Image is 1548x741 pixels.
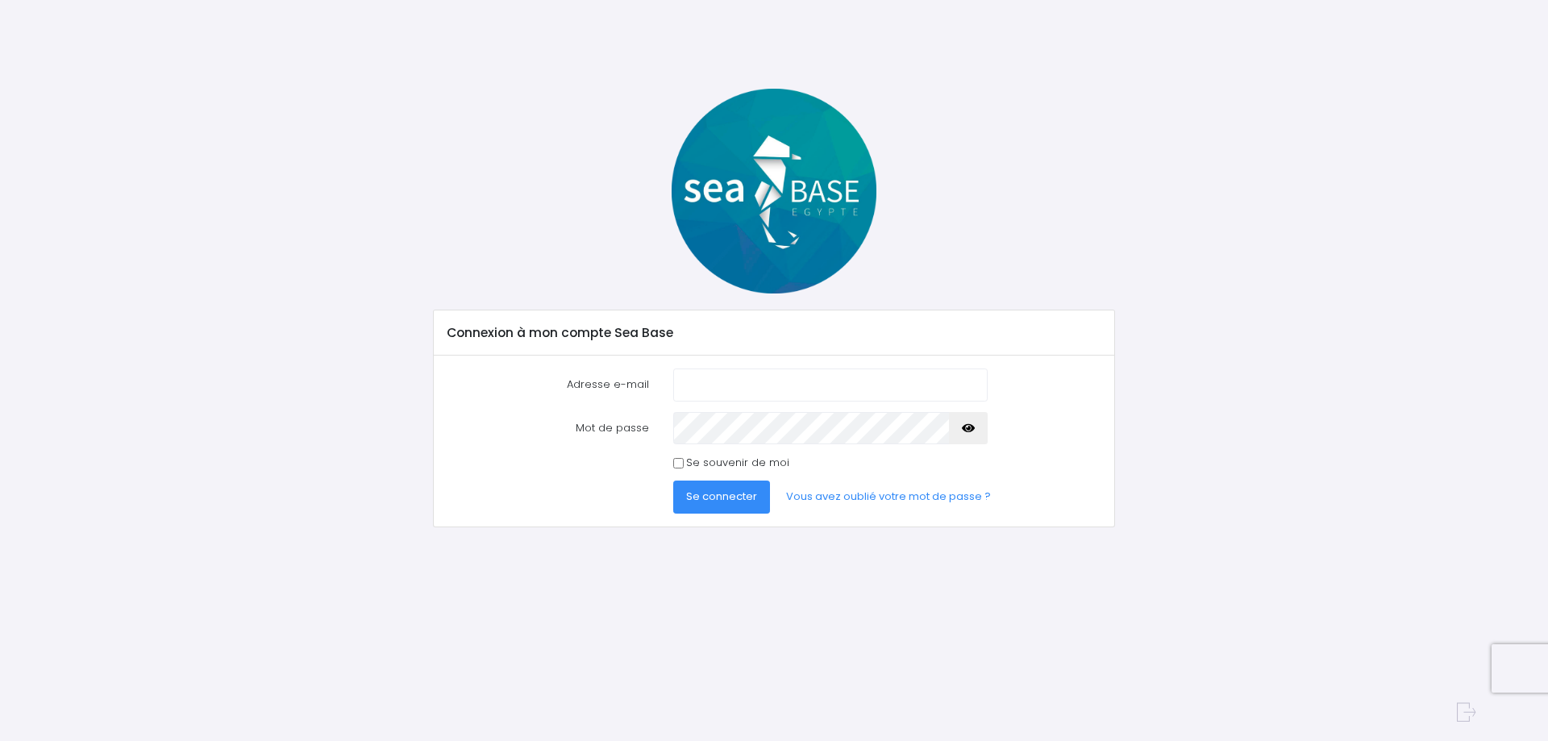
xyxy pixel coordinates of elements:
label: Adresse e-mail [435,368,661,401]
div: Connexion à mon compte Sea Base [434,310,1113,356]
a: Vous avez oublié votre mot de passe ? [773,481,1004,513]
span: Se connecter [686,489,757,504]
button: Se connecter [673,481,770,513]
label: Se souvenir de moi [686,455,789,471]
label: Mot de passe [435,412,661,444]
